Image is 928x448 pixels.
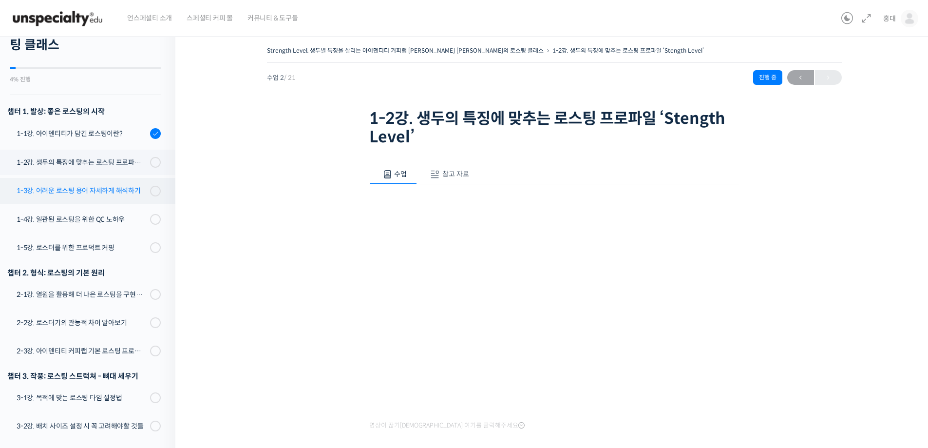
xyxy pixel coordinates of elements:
[787,70,814,85] a: ←이전
[17,242,147,253] div: 1-5강. 로스터를 위한 프로덕트 커핑
[17,317,147,328] div: 2-2강. 로스터기의 관능적 차이 알아보기
[442,170,469,178] span: 참고 자료
[7,105,161,118] h3: 챕터 1. 발상: 좋은 로스팅의 시작
[7,370,161,383] div: 챕터 3. 작풍: 로스팅 스트럭쳐 - 뼈대 세우기
[552,47,704,54] a: 1-2강. 생두의 특징에 맞추는 로스팅 프로파일 ‘Stength Level’
[64,309,126,333] a: 대화
[10,77,161,82] div: 4% 진행
[17,128,147,139] div: 1-1강. 아이덴티티가 담긴 로스팅이란?
[126,309,187,333] a: 설정
[394,170,407,178] span: 수업
[151,324,162,331] span: 설정
[284,74,296,82] span: / 21
[17,289,147,300] div: 2-1강. 열원을 활용해 더 나은 로스팅을 구현하는 방법
[369,109,739,147] h1: 1-2강. 생두의 특징에 맞추는 로스팅 프로파일 ‘Stength Level’
[883,14,896,23] span: 홍대
[17,157,147,168] div: 1-2강. 생두의 특징에 맞추는 로스팅 프로파일 'Stength Level'
[17,214,147,225] div: 1-4강. 일관된 로스팅을 위한 QC 노하우
[7,266,161,279] div: 챕터 2. 형식: 로스팅의 기본 원리
[17,421,147,431] div: 3-2강. 배치 사이즈 설정 시 꼭 고려해야할 것들
[17,346,147,356] div: 2-3강. 아이덴티티 커피랩 기본 로스팅 프로파일 세팅
[787,71,814,84] span: ←
[31,324,37,331] span: 홈
[753,70,782,85] div: 진행 중
[17,185,147,196] div: 1-3강. 어려운 로스팅 용어 자세하게 해석하기
[17,392,147,403] div: 3-1강. 목적에 맞는 로스팅 타임 설정법
[3,309,64,333] a: 홈
[369,422,525,429] span: 영상이 끊기[DEMOGRAPHIC_DATA] 여기를 클릭해주세요
[267,75,296,81] span: 수업 2
[89,324,101,332] span: 대화
[267,47,544,54] a: Strength Level, 생두별 특징을 살리는 아이덴티티 커피랩 [PERSON_NAME] [PERSON_NAME]의 로스팅 클래스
